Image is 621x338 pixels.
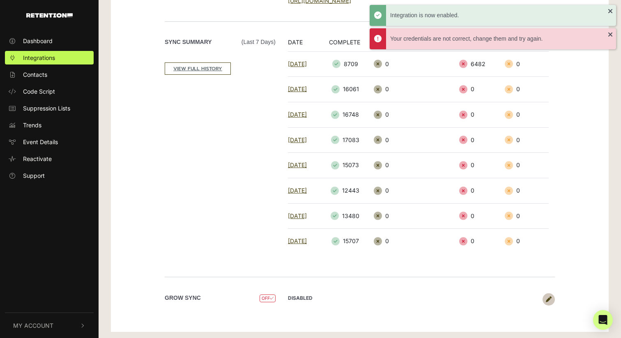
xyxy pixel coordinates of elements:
[5,51,94,64] a: Integrations
[504,77,549,102] td: 0
[288,85,307,92] a: [DATE]
[5,118,94,132] a: Trends
[165,38,276,46] label: Sync Summary
[23,138,58,146] span: Event Details
[458,203,504,229] td: 0
[288,187,307,194] a: [DATE]
[504,102,549,127] td: 0
[5,152,94,166] a: Reactivate
[504,203,549,229] td: 0
[23,121,41,129] span: Trends
[322,127,373,153] td: 17083
[504,229,549,254] td: 0
[504,153,549,178] td: 0
[458,102,504,127] td: 0
[23,70,47,79] span: Contacts
[458,229,504,254] td: 0
[26,13,73,18] img: Retention.com
[13,321,53,330] span: My Account
[5,34,94,48] a: Dashboard
[23,87,55,96] span: Code Script
[458,178,504,203] td: 0
[373,178,458,203] td: 0
[504,178,549,203] td: 0
[373,127,458,153] td: 0
[322,203,373,229] td: 13480
[458,51,504,77] td: 6482
[288,295,313,301] strong: DISABLED
[5,169,94,182] a: Support
[5,135,94,149] a: Event Details
[373,77,458,102] td: 0
[458,77,504,102] td: 0
[322,178,373,203] td: 12443
[5,313,94,338] button: My Account
[373,203,458,229] td: 0
[504,51,549,77] td: 0
[23,53,55,62] span: Integrations
[165,294,201,302] label: Grow Sync
[458,127,504,153] td: 0
[504,127,549,153] td: 0
[5,101,94,115] a: Suppression Lists
[288,212,307,219] a: [DATE]
[23,37,53,45] span: Dashboard
[165,62,231,75] a: VIEW FULL HISTORY
[322,77,373,102] td: 16061
[5,68,94,81] a: Contacts
[373,229,458,254] td: 0
[288,111,307,118] a: [DATE]
[373,153,458,178] td: 0
[322,153,373,178] td: 15073
[593,310,613,330] div: Open Intercom Messenger
[288,60,307,67] a: [DATE]
[288,136,307,143] a: [DATE]
[322,38,373,52] th: COMPLETE
[23,154,52,163] span: Reactivate
[23,171,45,180] span: Support
[288,237,307,244] a: [DATE]
[390,11,608,20] div: Integration is now enabled.
[322,51,373,77] td: 8709
[5,85,94,98] a: Code Script
[241,38,276,46] span: (Last 7 days)
[23,104,70,113] span: Suppression Lists
[288,38,322,52] th: DATE
[390,34,608,43] div: Your credentials are not correct, change them and try again.
[458,153,504,178] td: 0
[260,294,276,302] span: OFF
[373,51,458,77] td: 0
[373,102,458,127] td: 0
[322,102,373,127] td: 16748
[322,229,373,254] td: 15707
[288,161,307,168] a: [DATE]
